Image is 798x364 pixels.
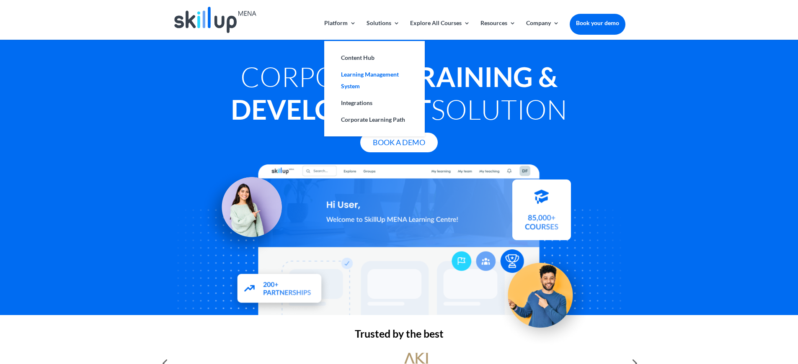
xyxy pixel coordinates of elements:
[200,168,290,258] img: Learning Management Solution - SkillUp
[570,14,625,32] a: Book your demo
[333,49,416,66] a: Content Hub
[410,20,470,40] a: Explore All Courses
[174,7,256,33] img: Skillup Mena
[173,60,625,130] h1: Corporate Solution
[512,183,571,244] img: Courses library - SkillUp MENA
[333,111,416,128] a: Corporate Learning Path
[480,20,516,40] a: Resources
[173,328,625,343] h2: Trusted by the best
[231,60,558,126] strong: Training & Development
[333,66,416,95] a: Learning Management System
[654,274,798,364] iframe: Chat Widget
[227,266,331,314] img: Partners - SkillUp Mena
[324,20,356,40] a: Platform
[360,133,438,152] a: Book A Demo
[494,245,594,344] img: Upskill your workforce - SkillUp
[367,20,400,40] a: Solutions
[526,20,559,40] a: Company
[333,95,416,111] a: Integrations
